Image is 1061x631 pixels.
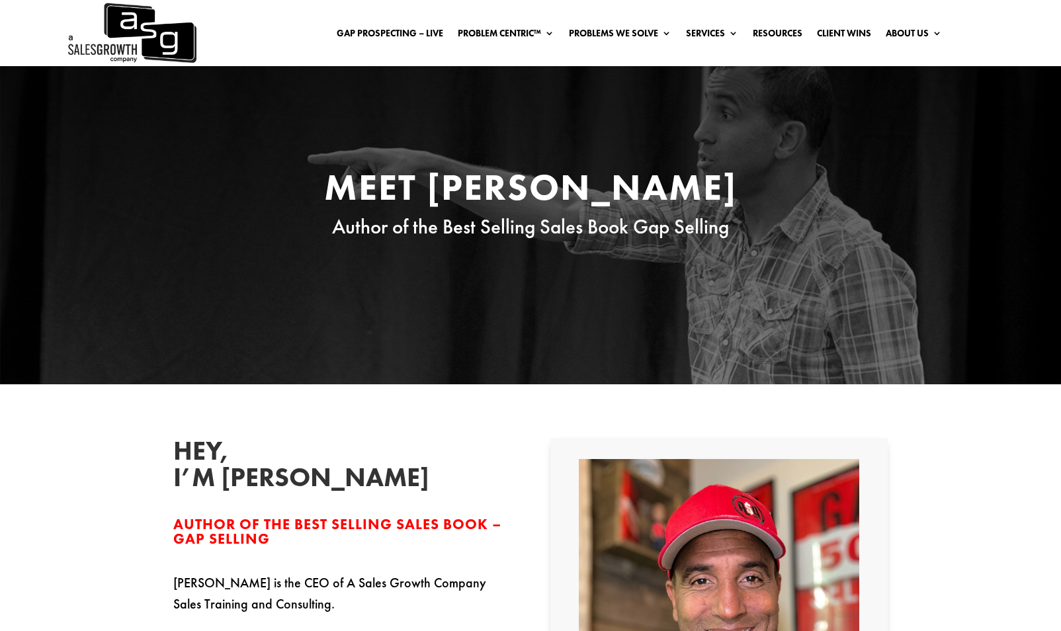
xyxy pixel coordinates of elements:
[886,28,942,43] a: About Us
[173,515,501,548] span: Author of the Best Selling Sales Book – Gap Selling
[173,438,372,497] h2: Hey, I’m [PERSON_NAME]
[753,28,802,43] a: Resources
[332,214,729,239] span: Author of the Best Selling Sales Book Gap Selling
[569,28,671,43] a: Problems We Solve
[337,28,443,43] a: Gap Prospecting – LIVE
[279,169,782,212] h1: Meet [PERSON_NAME]
[817,28,871,43] a: Client Wins
[686,28,738,43] a: Services
[458,28,554,43] a: Problem Centric™
[173,572,511,628] p: [PERSON_NAME] is the CEO of A Sales Growth Company Sales Training and Consulting.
